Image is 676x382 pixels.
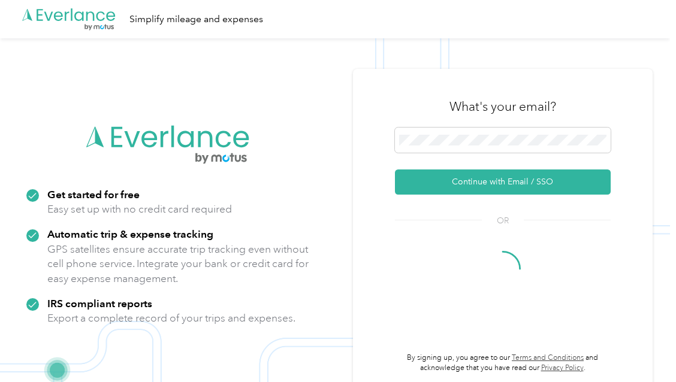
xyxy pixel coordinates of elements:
button: Continue with Email / SSO [395,169,611,195]
a: Privacy Policy [541,363,584,372]
p: Export a complete record of your trips and expenses. [47,311,295,326]
h3: What's your email? [449,98,556,115]
p: By signing up, you agree to our and acknowledge that you have read our . [395,353,611,374]
p: GPS satellites ensure accurate trip tracking even without cell phone service. Integrate your bank... [47,242,309,286]
p: Easy set up with no credit card required [47,202,232,217]
strong: IRS compliant reports [47,297,152,310]
a: Terms and Conditions [512,353,584,362]
span: OR [482,214,524,227]
strong: Automatic trip & expense tracking [47,228,213,240]
div: Simplify mileage and expenses [129,12,263,27]
strong: Get started for free [47,188,140,201]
